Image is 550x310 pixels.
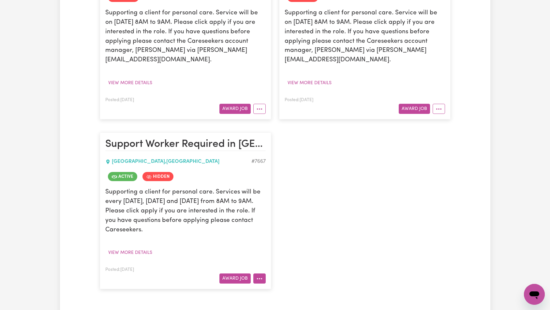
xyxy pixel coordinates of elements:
h2: Support Worker Required in Westbury, TAS [105,138,266,151]
span: Posted: [DATE] [105,268,134,272]
button: Award Job [399,104,430,114]
button: View more details [105,78,155,88]
button: View more details [285,78,334,88]
span: Posted: [DATE] [285,98,313,102]
button: View more details [105,248,155,258]
p: Supporting a client for personal care. Services will be every [DATE], [DATE] and [DATE] from 8AM ... [105,188,266,235]
button: More options [253,104,266,114]
p: Supporting a client for personal care. Service will be on [DATE] 8AM to 9AM. Please click apply i... [105,8,266,65]
p: Supporting a client for personal care. Service will be on [DATE] 8AM to 9AM. Please click apply i... [285,8,445,65]
span: Job is active [108,172,137,181]
button: Award Job [219,104,251,114]
div: Job ID #7667 [251,158,266,165]
button: More options [433,104,445,114]
span: Posted: [DATE] [105,98,134,102]
button: More options [253,273,266,284]
iframe: Button to launch messaging window [524,284,545,305]
span: Job is hidden [142,172,173,181]
div: [GEOGRAPHIC_DATA] , [GEOGRAPHIC_DATA] [105,158,251,165]
button: Award Job [219,273,251,284]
